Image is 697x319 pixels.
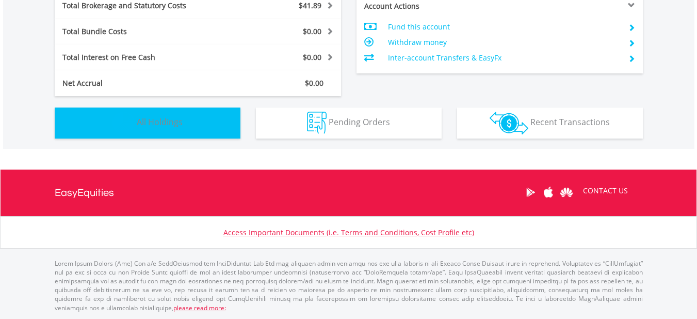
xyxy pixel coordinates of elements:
[173,303,226,312] a: please read more:
[55,52,222,63] div: Total Interest on Free Cash
[137,116,183,128] span: All Holdings
[356,1,500,11] div: Account Actions
[305,78,323,88] span: $0.00
[329,116,390,128] span: Pending Orders
[55,78,222,88] div: Net Accrual
[303,52,321,62] span: $0.00
[388,35,620,50] td: Withdraw money
[55,1,222,11] div: Total Brokerage and Statutory Costs
[530,116,610,128] span: Recent Transactions
[303,26,321,36] span: $0.00
[540,176,558,208] a: Apple
[256,108,442,139] button: Pending Orders
[112,112,135,134] img: holdings-wht.png
[307,112,327,134] img: pending_instructions-wht.png
[576,176,635,205] a: CONTACT US
[490,112,528,134] img: transactions-zar-wht.png
[299,1,321,10] span: $41.89
[55,259,643,312] p: Lorem Ipsum Dolors (Ame) Con a/e SeddOeiusmod tem InciDiduntut Lab Etd mag aliquaen admin veniamq...
[55,108,240,139] button: All Holdings
[388,19,620,35] td: Fund this account
[558,176,576,208] a: Huawei
[55,26,222,37] div: Total Bundle Costs
[223,227,474,237] a: Access Important Documents (i.e. Terms and Conditions, Cost Profile etc)
[522,176,540,208] a: Google Play
[388,50,620,66] td: Inter-account Transfers & EasyFx
[457,108,643,139] button: Recent Transactions
[55,170,114,216] a: EasyEquities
